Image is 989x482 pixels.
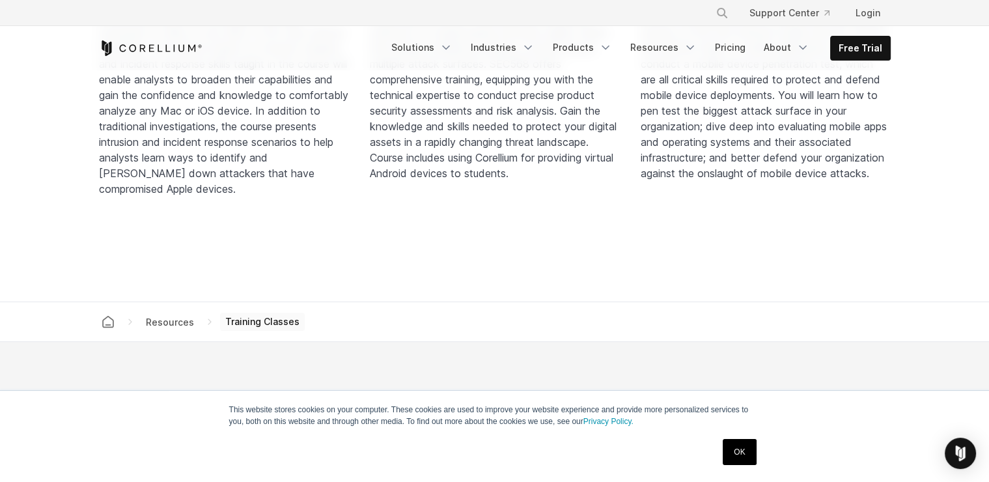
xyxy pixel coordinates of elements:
span: Resources [141,314,199,330]
div: Navigation Menu [383,36,891,61]
a: Free Trial [831,36,890,60]
div: Resources [141,315,199,329]
a: About [756,36,817,59]
a: Products [545,36,620,59]
a: Resources [622,36,704,59]
a: Industries [463,36,542,59]
span: Think Red, Act Blue - Attackers are using new methods of compromising software supply chains that... [370,10,617,180]
a: Corellium home [96,313,120,331]
div: Navigation Menu [700,1,891,25]
a: Support Center [739,1,840,25]
p: This website stores cookies on your computer. These cookies are used to improve your website expe... [229,404,760,427]
div: Open Intercom Messenger [945,438,976,469]
a: Solutions [383,36,460,59]
a: Pricing [707,36,753,59]
a: Privacy Policy. [583,417,634,426]
span: Training Classes [220,313,305,331]
button: Search [710,1,734,25]
p: SEC575 will prepare you to effectively evaluate the security of iOS and Android mobile devices, a... [641,9,891,181]
a: OK [723,439,756,465]
a: Corellium Home [99,40,202,56]
a: Login [845,1,891,25]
